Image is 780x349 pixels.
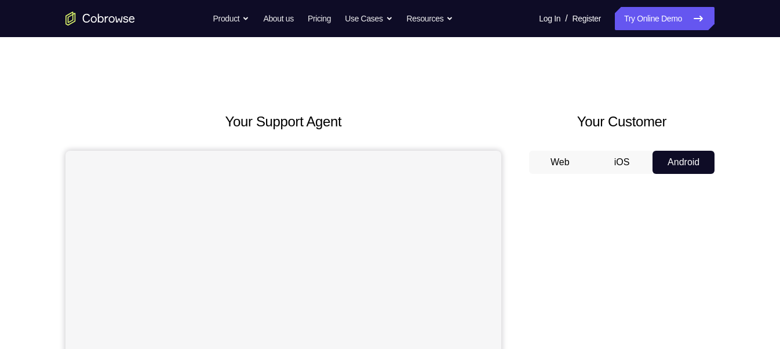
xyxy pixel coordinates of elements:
[529,111,715,132] h2: Your Customer
[539,7,560,30] a: Log In
[653,151,715,174] button: Android
[213,7,250,30] button: Product
[591,151,653,174] button: iOS
[263,7,293,30] a: About us
[565,12,567,26] span: /
[615,7,715,30] a: Try Online Demo
[345,7,392,30] button: Use Cases
[308,7,331,30] a: Pricing
[407,7,454,30] button: Resources
[65,12,135,26] a: Go to the home page
[529,151,591,174] button: Web
[65,111,501,132] h2: Your Support Agent
[573,7,601,30] a: Register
